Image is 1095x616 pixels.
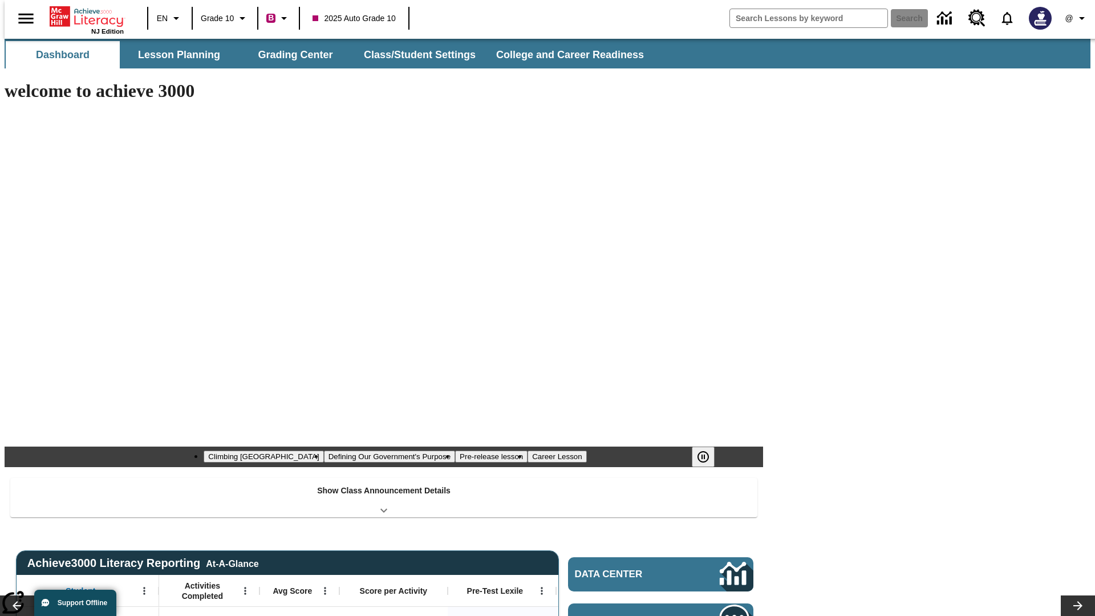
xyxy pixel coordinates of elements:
div: SubNavbar [5,41,654,68]
p: Show Class Announcement Details [317,485,451,497]
span: Score per Activity [360,586,428,596]
span: Grade 10 [201,13,234,25]
div: Home [50,4,124,35]
button: Support Offline [34,590,116,616]
span: EN [157,13,168,25]
button: Slide 1 Climbing Mount Tai [204,451,323,463]
span: Avg Score [273,586,312,596]
a: Resource Center, Will open in new tab [962,3,992,34]
a: Notifications [992,3,1022,33]
a: Data Center [568,557,753,591]
button: Pause [692,447,715,467]
button: Open side menu [9,2,43,35]
button: Select a new avatar [1022,3,1058,33]
button: Open Menu [533,582,550,599]
button: Lesson Planning [122,41,236,68]
button: Slide 3 Pre-release lesson [455,451,528,463]
button: Grade: Grade 10, Select a grade [196,8,254,29]
button: Open Menu [136,582,153,599]
span: Student [66,586,95,596]
span: @ [1065,13,1073,25]
span: 2025 Auto Grade 10 [313,13,395,25]
button: Open Menu [237,582,254,599]
button: Grading Center [238,41,352,68]
span: Support Offline [58,599,107,607]
div: SubNavbar [5,39,1090,68]
button: Profile/Settings [1058,8,1095,29]
a: Data Center [930,3,962,34]
button: Language: EN, Select a language [152,8,188,29]
input: search field [730,9,887,27]
img: Avatar [1029,7,1052,30]
button: Class/Student Settings [355,41,485,68]
h1: welcome to achieve 3000 [5,80,763,102]
button: Open Menu [317,582,334,599]
span: Pre-Test Lexile [467,586,524,596]
button: Dashboard [6,41,120,68]
span: B [268,11,274,25]
span: NJ Edition [91,28,124,35]
div: At-A-Glance [206,557,258,569]
span: Activities Completed [165,581,240,601]
span: Achieve3000 Literacy Reporting [27,557,259,570]
span: Data Center [575,569,682,580]
button: Boost Class color is violet red. Change class color [262,8,295,29]
a: Home [50,5,124,28]
div: Pause [692,447,726,467]
button: Slide 4 Career Lesson [528,451,586,463]
button: College and Career Readiness [487,41,653,68]
button: Lesson carousel, Next [1061,595,1095,616]
div: Show Class Announcement Details [10,478,757,517]
button: Slide 2 Defining Our Government's Purpose [324,451,455,463]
